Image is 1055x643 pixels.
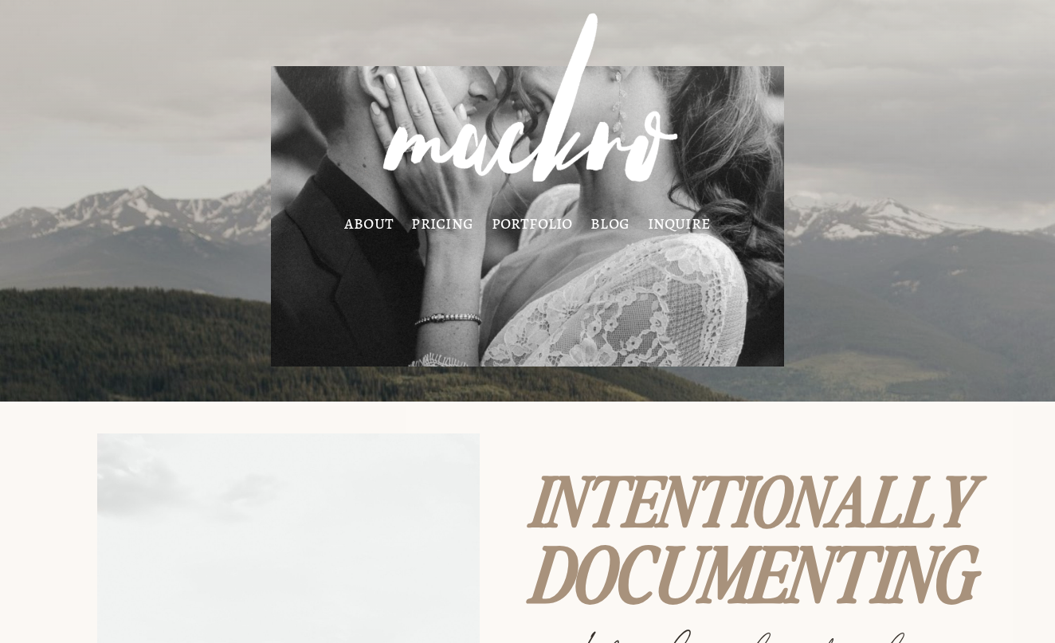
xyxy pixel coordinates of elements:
[590,216,629,229] a: blog
[344,216,394,229] a: about
[411,216,473,229] a: pricing
[648,216,712,229] a: inquire
[532,452,978,544] strong: INTENTIONALLY
[350,1,705,213] img: MACKRO PHOTOGRAPHY | Denver Colorado Wedding Photographer
[532,519,979,622] strong: DOCUMENTING
[492,216,573,229] a: portfolio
